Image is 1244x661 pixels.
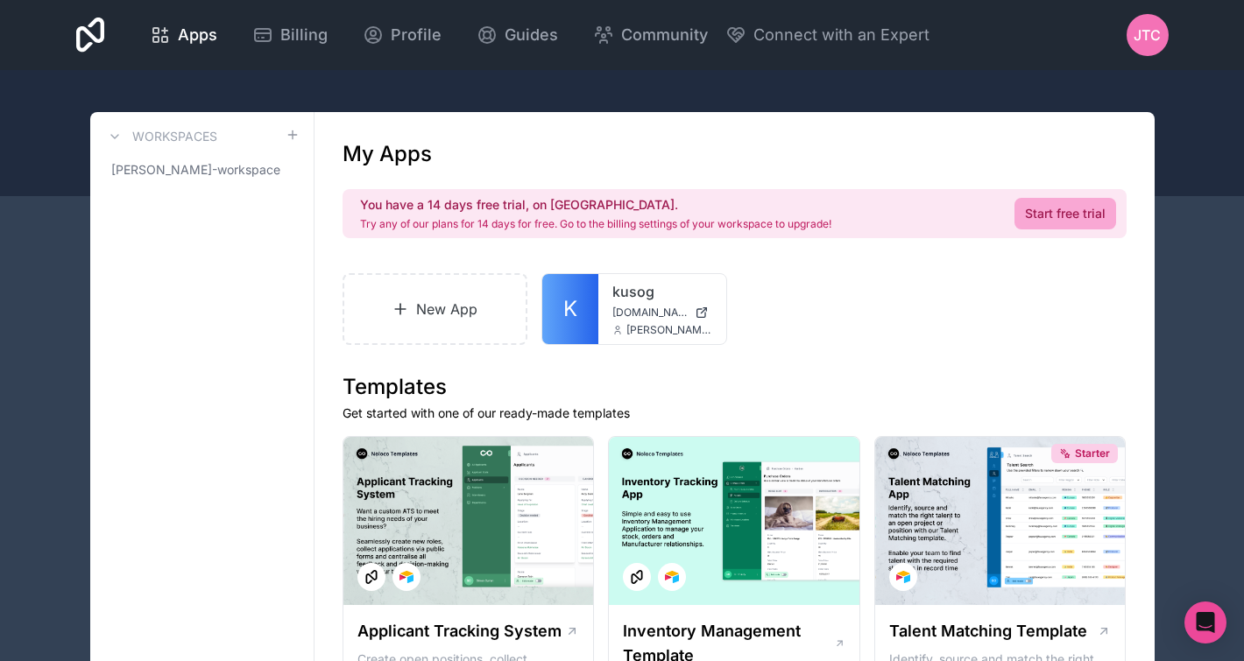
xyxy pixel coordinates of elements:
[612,281,712,302] a: kusog
[889,619,1087,643] h1: Talent Matching Template
[357,619,562,643] h1: Applicant Tracking System
[579,16,722,54] a: Community
[104,154,300,186] a: [PERSON_NAME]-workspace
[612,306,688,320] span: [DOMAIN_NAME]
[280,23,328,47] span: Billing
[463,16,572,54] a: Guides
[399,570,413,584] img: Airtable Logo
[896,570,910,584] img: Airtable Logo
[132,128,217,145] h3: Workspaces
[626,323,712,337] span: [PERSON_NAME][EMAIL_ADDRESS][DOMAIN_NAME]
[1134,25,1161,46] span: JTC
[1075,447,1110,461] span: Starter
[612,306,712,320] a: [DOMAIN_NAME]
[178,23,217,47] span: Apps
[621,23,708,47] span: Community
[238,16,342,54] a: Billing
[753,23,929,47] span: Connect with an Expert
[349,16,456,54] a: Profile
[343,373,1127,401] h1: Templates
[343,273,528,345] a: New App
[111,161,280,179] span: [PERSON_NAME]-workspace
[725,23,929,47] button: Connect with an Expert
[360,217,831,231] p: Try any of our plans for 14 days for free. Go to the billing settings of your workspace to upgrade!
[542,274,598,344] a: K
[343,404,1127,422] p: Get started with one of our ready-made templates
[563,295,577,323] span: K
[391,23,442,47] span: Profile
[136,16,231,54] a: Apps
[665,570,679,584] img: Airtable Logo
[104,126,217,147] a: Workspaces
[1014,198,1116,229] a: Start free trial
[360,196,831,214] h2: You have a 14 days free trial, on [GEOGRAPHIC_DATA].
[343,140,432,168] h1: My Apps
[505,23,558,47] span: Guides
[1184,601,1226,643] div: Open Intercom Messenger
